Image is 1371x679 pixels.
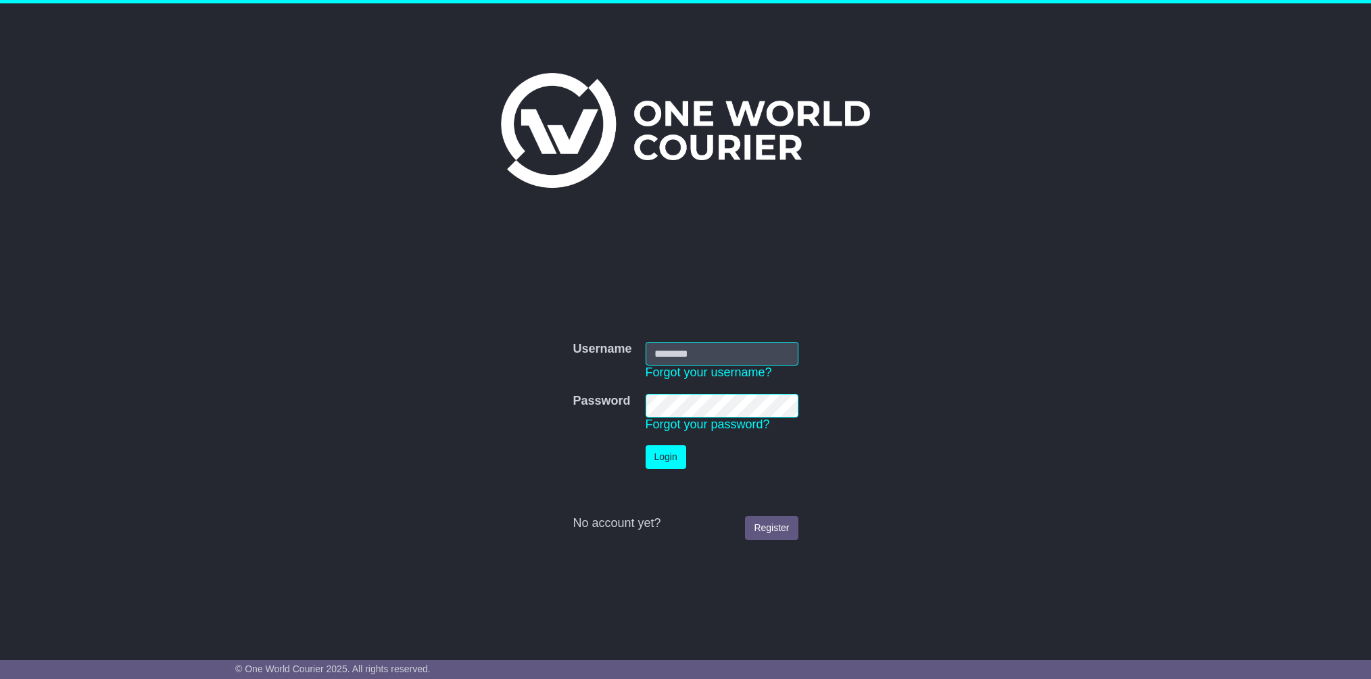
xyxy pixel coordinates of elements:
[573,394,630,409] label: Password
[573,516,798,531] div: No account yet?
[573,342,631,357] label: Username
[745,516,798,540] a: Register
[646,418,770,431] a: Forgot your password?
[646,366,772,379] a: Forgot your username?
[501,73,870,188] img: One World
[646,445,686,469] button: Login
[235,663,431,674] span: © One World Courier 2025. All rights reserved.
